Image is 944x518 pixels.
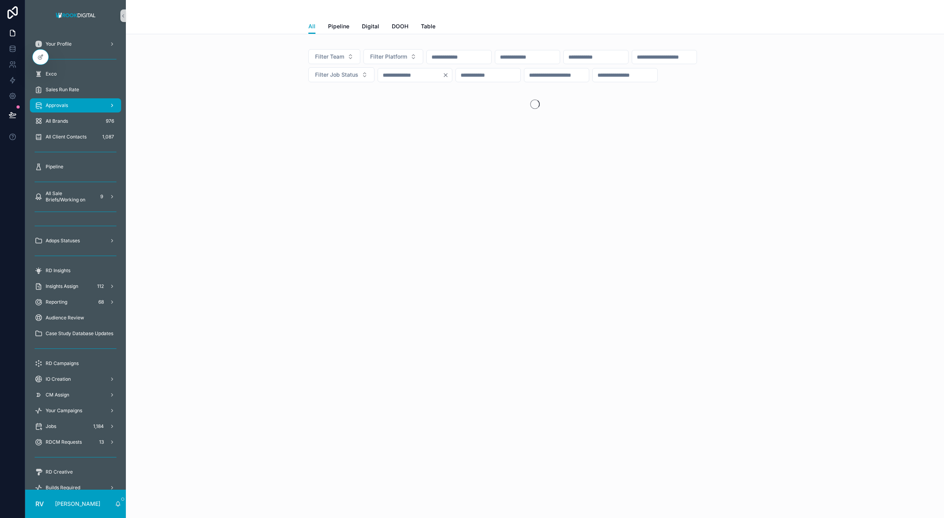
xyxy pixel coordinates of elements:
[30,190,121,204] a: All Sale Briefs/Working on9
[30,130,121,144] a: All Client Contacts1,087
[30,114,121,128] a: All Brands976
[46,376,71,382] span: IO Creation
[30,67,121,81] a: Exco
[46,299,67,305] span: Reporting
[30,465,121,479] a: RD Creative
[370,53,407,61] span: Filter Platform
[308,49,360,64] button: Select Button
[46,164,63,170] span: Pipeline
[46,330,113,337] span: Case Study Database Updates
[53,9,98,22] img: App logo
[46,102,68,109] span: Approvals
[315,71,358,79] span: Filter Job Status
[315,53,344,61] span: Filter Team
[30,279,121,293] a: Insights Assign112
[46,238,80,244] span: Adops Statuses
[103,116,116,126] div: 976
[97,192,106,201] div: 9
[46,283,78,289] span: Insights Assign
[46,267,70,274] span: RD Insights
[362,19,379,35] a: Digital
[392,19,408,35] a: DOOH
[46,485,80,491] span: Builds Required
[328,22,349,30] span: Pipeline
[30,264,121,278] a: RD Insights
[46,469,73,475] span: RD Creative
[46,41,72,47] span: Your Profile
[30,326,121,341] a: Case Study Database Updates
[91,422,106,431] div: 1,184
[30,388,121,402] a: CM Assign
[362,22,379,30] span: Digital
[308,19,315,34] a: All
[30,311,121,325] a: Audience Review
[46,392,69,398] span: CM Assign
[46,134,87,140] span: All Client Contacts
[442,72,452,78] button: Clear
[30,419,121,433] a: Jobs1,184
[421,22,435,30] span: Table
[392,22,408,30] span: DOOH
[30,404,121,418] a: Your Campaigns
[46,360,79,367] span: RD Campaigns
[46,423,56,430] span: Jobs
[95,282,106,291] div: 112
[96,297,106,307] div: 68
[30,160,121,174] a: Pipeline
[30,356,121,371] a: RD Campaigns
[30,37,121,51] a: Your Profile
[30,83,121,97] a: Sales Run Rate
[308,22,315,30] span: All
[30,435,121,449] a: RDCM Requests13
[35,499,44,509] span: RV
[46,407,82,414] span: Your Campaigns
[30,98,121,112] a: Approvals
[46,190,94,203] span: All Sale Briefs/Working on
[25,31,126,490] div: scrollable content
[46,439,82,445] span: RDCM Requests
[46,71,57,77] span: Exco
[46,87,79,93] span: Sales Run Rate
[30,481,121,495] a: Builds Required
[46,315,84,321] span: Audience Review
[55,500,100,508] p: [PERSON_NAME]
[100,132,116,142] div: 1,087
[308,67,374,82] button: Select Button
[328,19,349,35] a: Pipeline
[421,19,435,35] a: Table
[30,295,121,309] a: Reporting68
[363,49,423,64] button: Select Button
[46,118,68,124] span: All Brands
[30,372,121,386] a: IO Creation
[30,234,121,248] a: Adops Statuses
[97,437,106,447] div: 13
